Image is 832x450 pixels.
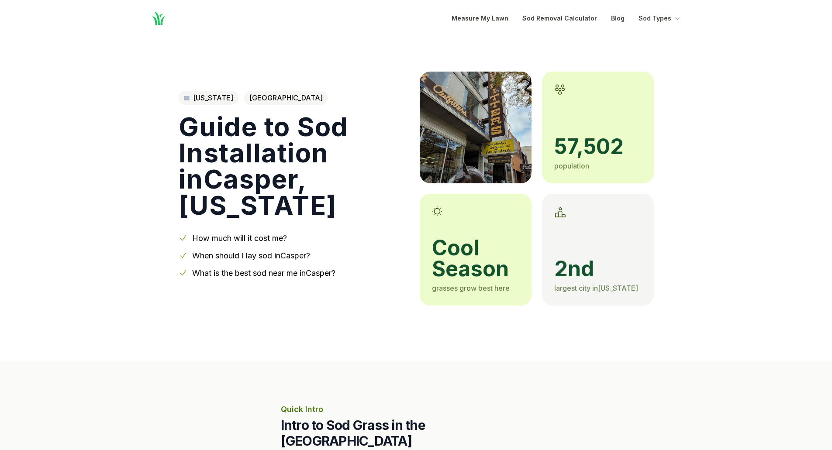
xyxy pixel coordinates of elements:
[281,403,552,416] p: Quick Intro
[554,284,638,292] span: largest city in [US_STATE]
[244,91,328,105] span: [GEOGRAPHIC_DATA]
[281,417,552,449] h2: Intro to Sod Grass in the [GEOGRAPHIC_DATA]
[192,268,335,278] a: What is the best sod near me inCasper?
[432,237,519,279] span: cool season
[611,13,625,24] a: Blog
[554,136,642,157] span: 57,502
[639,13,682,24] button: Sod Types
[192,234,287,243] a: How much will it cost me?
[420,72,532,183] img: A picture of Casper
[432,284,510,292] span: grasses grow best here
[554,258,642,279] span: 2nd
[554,161,589,170] span: population
[179,113,406,218] h1: Guide to Sod Installation in Casper , [US_STATE]
[522,13,597,24] a: Sod Removal Calculator
[179,91,238,105] a: [US_STATE]
[192,251,310,260] a: When should I lay sod inCasper?
[184,96,190,100] img: Wyoming state outline
[452,13,508,24] a: Measure My Lawn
